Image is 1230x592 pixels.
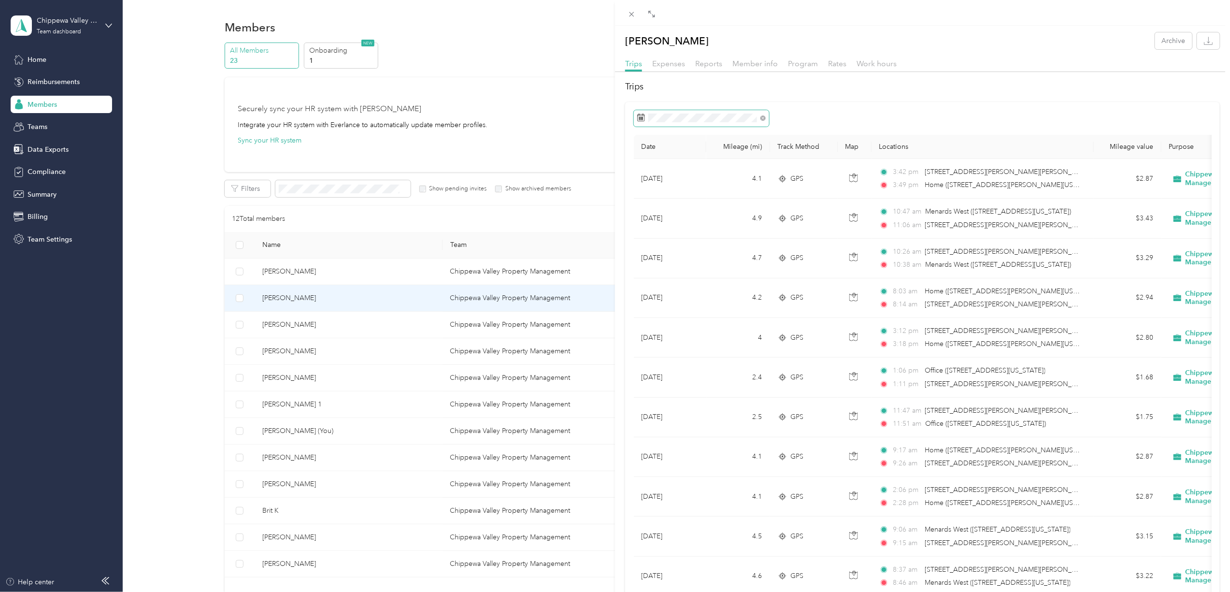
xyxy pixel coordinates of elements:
span: 2:06 pm [893,485,920,495]
span: 10:38 am [893,260,921,270]
td: 4.1 [706,437,770,477]
td: [DATE] [634,159,706,199]
span: [STREET_ADDRESS][PERSON_NAME][PERSON_NAME] [925,247,1093,256]
span: GPS [791,531,804,542]
td: [DATE] [634,517,706,556]
span: 11:47 am [893,405,920,416]
span: Program [788,59,818,68]
td: 4.1 [706,159,770,199]
span: [STREET_ADDRESS][PERSON_NAME][PERSON_NAME] [925,565,1093,574]
span: Home ([STREET_ADDRESS][PERSON_NAME][US_STATE]) [925,446,1100,454]
th: Track Method [770,135,838,159]
span: GPS [791,253,804,263]
span: [STREET_ADDRESS][PERSON_NAME][PERSON_NAME] [925,406,1093,415]
span: Menards West ([STREET_ADDRESS][US_STATE]) [926,207,1072,216]
span: 9:26 am [893,458,920,469]
span: 3:18 pm [893,339,920,349]
td: $2.87 [1094,437,1161,477]
td: 4.2 [706,278,770,318]
span: 8:14 am [893,299,920,310]
span: 9:06 am [893,524,920,535]
span: [STREET_ADDRESS][PERSON_NAME][PERSON_NAME] [925,168,1093,176]
td: $3.15 [1094,517,1161,556]
span: GPS [791,412,804,422]
td: 2.5 [706,398,770,437]
span: GPS [791,451,804,462]
th: Mileage (mi) [706,135,770,159]
span: GPS [791,213,804,224]
th: Locations [872,135,1094,159]
td: 4.5 [706,517,770,556]
button: Archive [1155,32,1192,49]
span: Work hours [857,59,897,68]
span: GPS [791,491,804,502]
span: GPS [791,571,804,581]
span: [STREET_ADDRESS][PERSON_NAME][PERSON_NAME] [925,221,1093,229]
span: 9:15 am [893,538,920,549]
iframe: Everlance-gr Chat Button Frame [1176,538,1230,592]
td: $3.29 [1094,239,1161,278]
span: [STREET_ADDRESS][PERSON_NAME][PERSON_NAME] [925,459,1093,467]
td: [DATE] [634,318,706,358]
th: Map [838,135,872,159]
span: 3:42 pm [893,167,920,177]
span: 1:11 pm [893,379,920,390]
span: 10:47 am [893,206,921,217]
span: 3:49 pm [893,180,920,190]
td: [DATE] [634,437,706,477]
span: 3:12 pm [893,326,920,336]
span: GPS [791,292,804,303]
span: Trips [625,59,642,68]
span: GPS [791,173,804,184]
span: Home ([STREET_ADDRESS][PERSON_NAME][US_STATE]) [925,181,1100,189]
span: GPS [791,332,804,343]
span: 11:06 am [893,220,920,231]
span: Home ([STREET_ADDRESS][PERSON_NAME][US_STATE]) [925,499,1100,507]
td: $2.87 [1094,477,1161,517]
td: [DATE] [634,199,706,238]
td: 4 [706,318,770,358]
td: $2.87 [1094,159,1161,199]
td: [DATE] [634,278,706,318]
td: 2.4 [706,358,770,397]
td: 4.7 [706,239,770,278]
h2: Trips [625,80,1220,93]
span: 8:03 am [893,286,920,297]
span: Home ([STREET_ADDRESS][PERSON_NAME][US_STATE]) [925,340,1100,348]
td: [DATE] [634,358,706,397]
span: Office ([STREET_ADDRESS][US_STATE]) [925,366,1045,375]
span: [STREET_ADDRESS][PERSON_NAME][PERSON_NAME] [925,300,1093,308]
th: Date [634,135,706,159]
span: Menards West ([STREET_ADDRESS][US_STATE]) [925,525,1071,534]
span: [STREET_ADDRESS][PERSON_NAME][PERSON_NAME] [925,539,1093,547]
td: 4.1 [706,477,770,517]
p: [PERSON_NAME] [625,32,709,49]
td: $1.68 [1094,358,1161,397]
span: 10:26 am [893,246,920,257]
span: Menards West ([STREET_ADDRESS][US_STATE]) [925,578,1071,587]
span: Member info [732,59,778,68]
td: 4.9 [706,199,770,238]
td: [DATE] [634,239,706,278]
th: Mileage value [1094,135,1161,159]
span: 2:28 pm [893,498,920,508]
span: Expenses [652,59,685,68]
span: 9:17 am [893,445,920,456]
td: $2.94 [1094,278,1161,318]
span: GPS [791,372,804,383]
span: Home ([STREET_ADDRESS][PERSON_NAME][US_STATE]) [925,287,1100,295]
td: $2.80 [1094,318,1161,358]
span: Office ([STREET_ADDRESS][US_STATE]) [926,419,1046,428]
span: Menards West ([STREET_ADDRESS][US_STATE]) [926,260,1072,269]
span: [STREET_ADDRESS][PERSON_NAME][PERSON_NAME] [925,327,1093,335]
span: 11:51 am [893,419,921,429]
td: [DATE] [634,398,706,437]
span: 8:46 am [893,578,920,588]
td: $1.75 [1094,398,1161,437]
td: [DATE] [634,477,706,517]
span: Rates [828,59,846,68]
span: Reports [695,59,722,68]
span: [STREET_ADDRESS][PERSON_NAME][PERSON_NAME] [925,486,1093,494]
span: [STREET_ADDRESS][PERSON_NAME][PERSON_NAME] [925,380,1093,388]
td: $3.43 [1094,199,1161,238]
